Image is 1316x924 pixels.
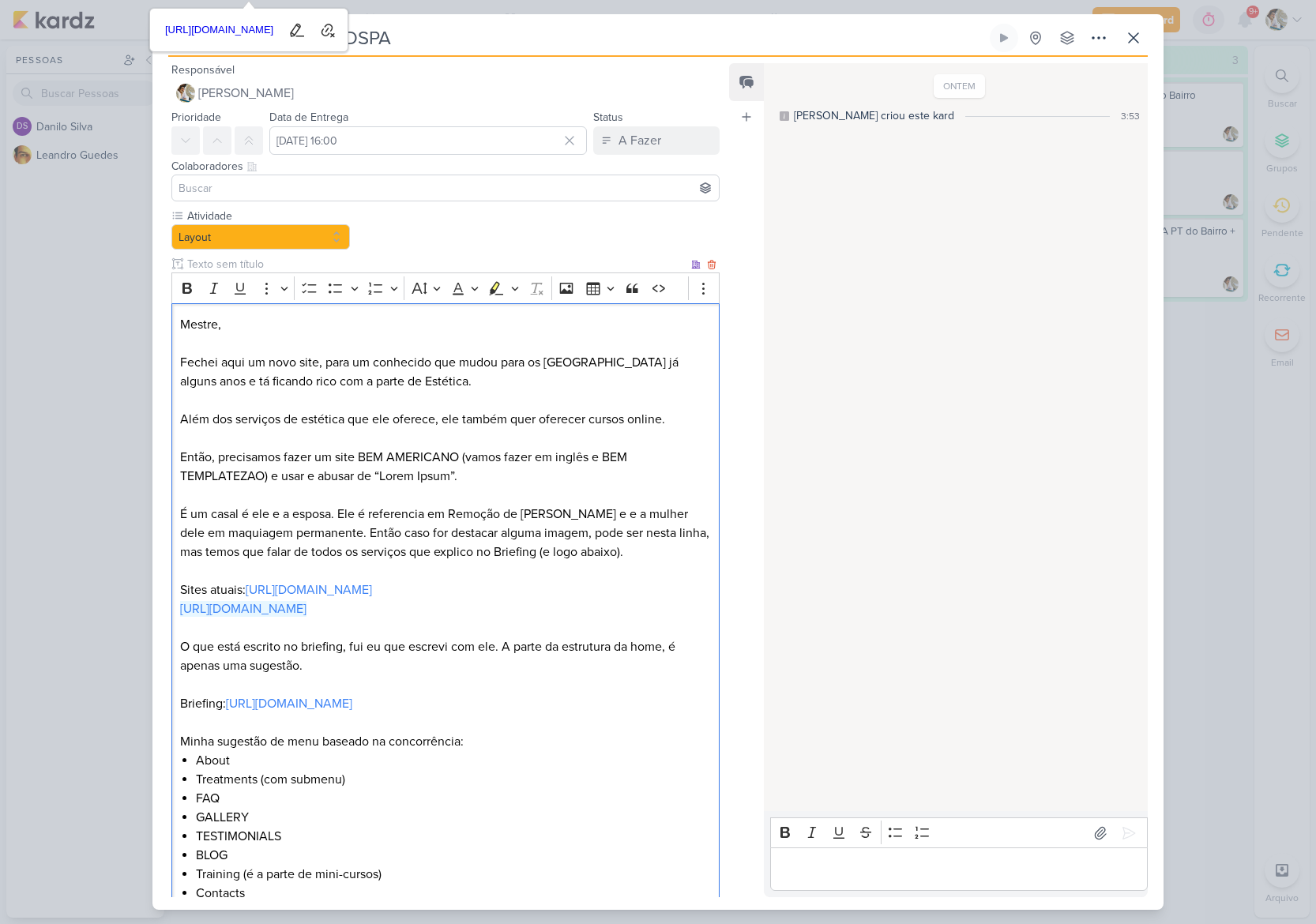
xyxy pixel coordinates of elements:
span: [PERSON_NAME] [198,84,294,103]
p: Minha sugestão de menu baseado na concorrência: [180,732,711,751]
li: TESTIMONIALS [196,827,711,846]
input: Select a date [269,126,587,155]
label: Responsável [171,63,235,77]
label: Status [593,111,623,124]
a: [URL][DOMAIN_NAME] [246,582,372,598]
p: O que está escrito no briefing, fui eu que escrevi com ele. A parte da estrutura da home, é apena... [180,637,711,675]
input: Kard Sem Título [168,24,987,52]
div: 3:53 [1121,109,1140,123]
div: A Fazer [619,131,661,150]
p: Mestre, [180,315,711,334]
p: Sites atuais: [180,580,711,599]
button: A Fazer [593,126,720,155]
p: Além dos serviços de estética que ele oferece, ele também quer oferecer cursos online. [180,410,711,429]
p: Então, precisamos fazer um site BEM AMERICANO (vamos fazer em inglês e BEM TEMPLATEZAO) e usar e ... [180,448,711,486]
label: Prioridade [171,111,221,124]
label: Data de Entrega [269,111,348,124]
a: [URL][DOMAIN_NAME] [160,18,280,43]
a: [URL][DOMAIN_NAME] [226,696,352,712]
input: Texto sem título [184,256,688,272]
li: GALLERY [196,808,711,827]
li: Contacts [196,884,711,903]
div: Editor editing area: main [770,847,1148,891]
button: [PERSON_NAME] [171,79,720,107]
li: Training (é a parte de mini-cursos) [196,865,711,884]
span: [URL][DOMAIN_NAME] [160,21,279,39]
li: BLOG [196,846,711,865]
p: É um casal é ele e a esposa. Ele é referencia em Remoção de [PERSON_NAME] e e a mulher dele em ma... [180,505,711,562]
li: Treatments (com submenu) [196,770,711,789]
div: Editor toolbar [171,272,720,303]
button: Layout [171,224,350,250]
div: Leandro criou este kard [794,107,954,124]
label: Atividade [186,208,350,224]
img: Raphael Simas [176,84,195,103]
li: FAQ [196,789,711,808]
div: Este log é visível à todos no kard [780,111,789,121]
p: Fechei aqui um novo site, para um conhecido que mudou para os [GEOGRAPHIC_DATA] já alguns anos e ... [180,353,711,391]
input: Buscar [175,178,716,197]
div: Colaboradores [171,158,720,175]
p: Briefing: [180,694,711,713]
a: [URL][DOMAIN_NAME] [180,601,306,617]
div: Ligar relógio [998,32,1010,44]
li: About [196,751,711,770]
div: Editor toolbar [770,817,1148,848]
